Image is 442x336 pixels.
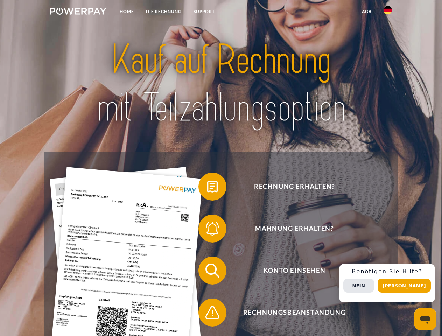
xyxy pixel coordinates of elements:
img: title-powerpay_de.svg [67,34,375,134]
a: DIE RECHNUNG [140,5,188,18]
img: qb_bell.svg [204,220,221,237]
button: Konto einsehen [198,257,380,285]
iframe: Schaltfläche zum Öffnen des Messaging-Fensters [414,308,436,330]
h3: Benötigen Sie Hilfe? [343,268,431,275]
div: Schnellhilfe [339,264,435,302]
img: de [384,6,392,14]
img: qb_search.svg [204,262,221,279]
button: [PERSON_NAME] [378,279,431,293]
button: Rechnungsbeanstandung [198,299,380,327]
a: agb [356,5,378,18]
img: logo-powerpay-white.svg [50,8,106,15]
span: Rechnungsbeanstandung [209,299,380,327]
img: qb_bill.svg [204,178,221,195]
button: Mahnung erhalten? [198,215,380,243]
span: Mahnung erhalten? [209,215,380,243]
a: SUPPORT [188,5,221,18]
span: Konto einsehen [209,257,380,285]
button: Rechnung erhalten? [198,173,380,201]
span: Rechnung erhalten? [209,173,380,201]
a: Home [114,5,140,18]
img: qb_warning.svg [204,304,221,321]
button: Nein [343,279,374,293]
